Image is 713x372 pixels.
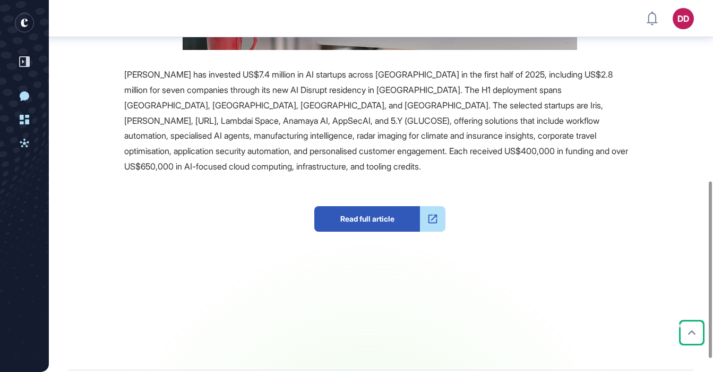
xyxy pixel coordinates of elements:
a: Read full article [314,206,445,232]
span: Read full article [314,206,420,232]
button: DD [673,8,694,29]
div: entrapeer-logo [15,13,34,32]
span: [PERSON_NAME] has invested US$7.4 million in AI startups across [GEOGRAPHIC_DATA] in the first ha... [124,69,628,172]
